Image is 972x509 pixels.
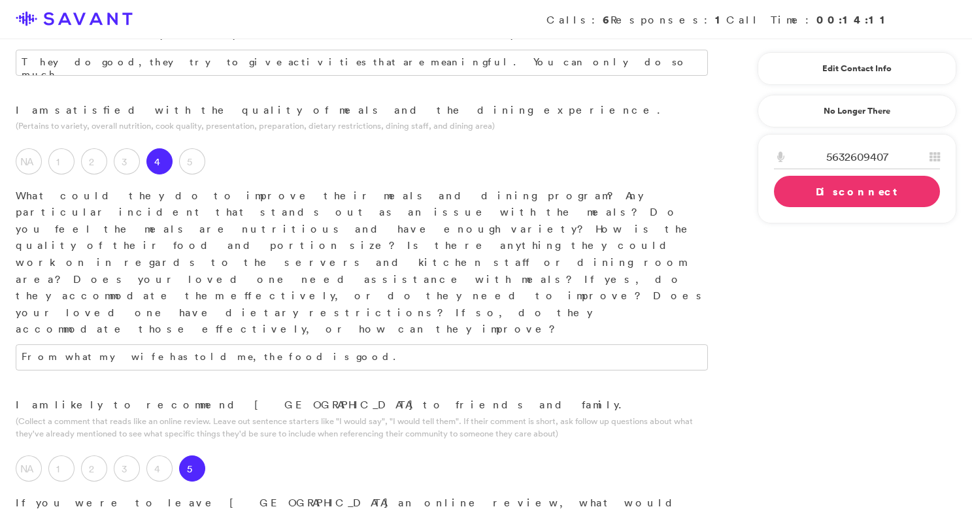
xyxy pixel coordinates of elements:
[16,102,708,119] p: I am satisfied with the quality of meals and the dining experience.
[146,455,173,482] label: 4
[81,148,107,174] label: 2
[16,455,42,482] label: NA
[774,176,940,207] a: Disconnect
[81,455,107,482] label: 2
[16,148,42,174] label: NA
[603,12,611,27] strong: 6
[114,455,140,482] label: 3
[774,58,940,79] a: Edit Contact Info
[715,12,726,27] strong: 1
[16,188,708,338] p: What could they do to improve their meals and dining program? Any particular incident that stands...
[816,12,891,27] strong: 00:14:11
[146,148,173,174] label: 4
[758,95,956,127] a: No Longer There
[16,415,708,440] p: (Collect a comment that reads like an online review. Leave out sentence starters like "I would sa...
[114,148,140,174] label: 3
[16,397,708,414] p: I am likely to recommend [GEOGRAPHIC_DATA] to friends and family.
[48,148,75,174] label: 1
[179,455,205,482] label: 5
[48,455,75,482] label: 1
[16,120,708,132] p: (Pertains to variety, overall nutrition, cook quality, presentation, preparation, dietary restric...
[179,148,205,174] label: 5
